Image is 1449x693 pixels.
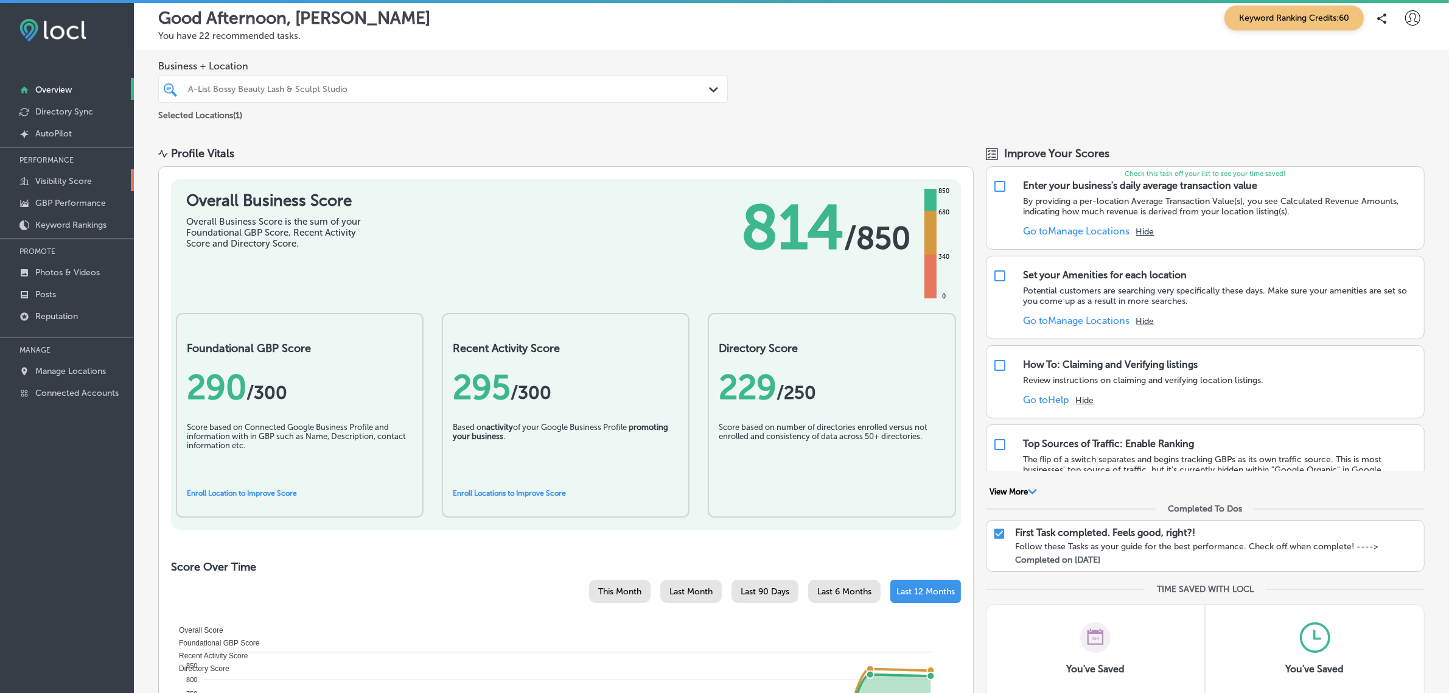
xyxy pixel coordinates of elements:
p: Posts [35,289,56,300]
div: 229 [719,367,944,407]
div: Follow these Tasks as your guide for the best performance. Check off when complete! ----> [1015,541,1418,552]
a: Go toManage Locations [1023,315,1130,326]
p: Keyword Rankings [35,220,106,230]
span: Overall Score [170,626,223,635]
h2: Directory Score [719,342,944,355]
p: Overview [35,85,72,95]
tspan: 850 [186,662,197,669]
div: Profile Vitals [171,147,234,160]
div: 0 [940,292,948,301]
div: Score based on number of directories enrolled versus not enrolled and consistency of data across ... [719,423,944,484]
div: 340 [936,252,952,262]
p: By providing a per-location Average Transaction Value(s), you see Calculated Revenue Amounts, ind... [1023,196,1418,217]
div: Top Sources of Traffic: Enable Ranking [1023,438,1195,449]
h2: Foundational GBP Score [187,342,413,355]
h2: Recent Activity Score [453,342,679,355]
a: Go toHelp [1023,394,1070,406]
h3: You've Saved [1286,663,1344,675]
p: You have 22 recommended tasks. [158,30,1425,41]
span: Business + Location [158,60,728,72]
span: 814 [741,191,844,264]
div: Set your Amenities for each location [1023,269,1187,281]
p: Selected Locations ( 1 ) [158,105,242,121]
span: / 300 [246,382,287,404]
span: /300 [511,382,551,404]
div: Overall Business Score is the sum of your Foundational GBP Score, Recent Activity Score and Direc... [186,216,369,249]
p: Manage Locations [35,366,106,376]
div: A-List Bossy Beauty Lash & Sculpt Studio [188,84,710,94]
h2: Score Over Time [171,560,961,574]
span: This Month [598,586,641,597]
b: promoting your business [453,423,668,441]
p: Potential customers are searching very specifically these days. Make sure your amenities are set ... [1023,286,1418,306]
button: View More [986,487,1041,498]
p: First Task completed. Feels good, right?! [1015,527,1195,538]
img: fda3e92497d09a02dc62c9cd864e3231.png [19,19,86,41]
p: Reputation [35,311,78,322]
div: 290 [187,367,413,407]
div: Enter your business's daily average transaction value [1023,180,1258,191]
div: Based on of your Google Business Profile . [453,423,679,484]
span: Last 6 Months [817,586,871,597]
span: Foundational GBP Score [170,639,260,647]
a: Enroll Locations to Improve Score [453,489,566,498]
p: Good Afternoon, [PERSON_NAME] [158,8,430,28]
span: Last Month [669,586,713,597]
div: TIME SAVED WITH LOCL [1157,584,1254,594]
span: /250 [777,382,816,404]
div: Score based on Connected Google Business Profile and information with in GBP such as Name, Descri... [187,423,413,484]
span: Recent Activity Score [170,652,248,660]
span: Last 12 Months [896,586,955,597]
a: Enroll Location to Improve Score [187,489,297,498]
p: The flip of a switch separates and begins tracking GBPs as its own traffic source. This is most b... [1023,454,1418,485]
span: / 850 [844,220,910,256]
div: 680 [936,208,952,217]
p: Photos & Videos [35,267,100,278]
p: Review instructions on claiming and verifying location listings. [1023,375,1264,385]
p: Connected Accounts [35,388,119,398]
span: Directory Score [170,664,229,673]
span: Last 90 Days [741,586,789,597]
div: 850 [936,186,952,196]
div: 295 [453,367,679,407]
tspan: 800 [186,676,197,683]
span: Improve Your Scores [1004,147,1110,160]
button: Hide [1136,316,1154,326]
span: Keyword Ranking Credits: 60 [1224,5,1364,30]
h3: You've Saved [1066,663,1125,675]
button: Hide [1076,395,1094,406]
b: activity [486,423,513,432]
p: AutoPilot [35,128,72,139]
label: Completed on [DATE] [1015,555,1100,565]
div: Completed To Dos [1168,504,1242,514]
h1: Overall Business Score [186,191,369,210]
a: Go toManage Locations [1023,225,1130,237]
button: Hide [1136,227,1154,237]
p: Directory Sync [35,107,93,117]
p: Check this task off your list to see your time saved! [986,170,1424,178]
p: GBP Performance [35,198,106,208]
div: How To: Claiming and Verifying listings [1023,359,1198,370]
p: Visibility Score [35,176,92,186]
